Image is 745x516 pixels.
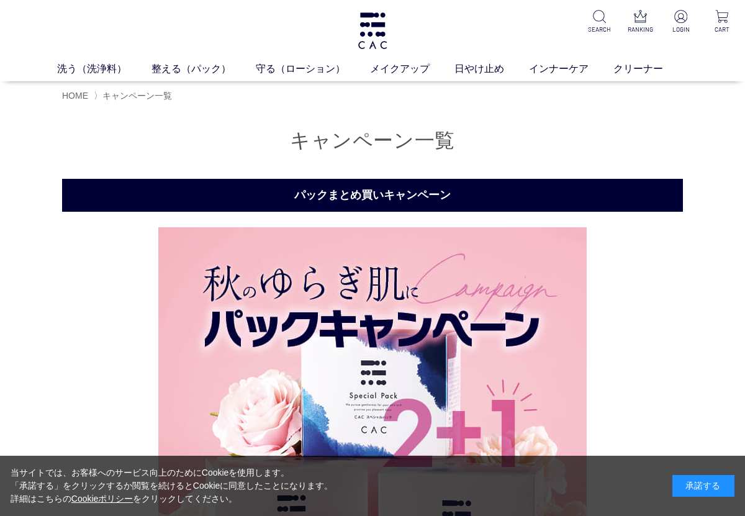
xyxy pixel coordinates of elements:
p: CART [709,25,735,34]
span: キャンペーン一覧 [102,91,172,101]
a: メイクアップ [370,61,454,76]
a: Cookieポリシー [71,494,133,504]
a: HOME [62,91,88,101]
p: LOGIN [668,25,694,34]
a: SEARCH [586,10,612,34]
a: インナーケア [529,61,613,76]
div: 承諾する [672,475,734,497]
a: 日やけ止め [454,61,529,76]
div: 当サイトでは、お客様へのサービス向上のためにCookieを使用します。 「承諾する」をクリックするか閲覧を続けるとCookieに同意したことになります。 詳細はこちらの をクリックしてください。 [11,466,333,505]
li: 〉 [94,90,175,102]
p: SEARCH [586,25,612,34]
a: 洗う（洗浄料） [57,61,151,76]
h2: パックまとめ買いキャンペーン [62,179,683,212]
a: RANKING [627,10,653,34]
a: クリーナー [613,61,688,76]
h1: キャンペーン一覧 [62,127,683,154]
a: 守る（ローション） [256,61,370,76]
a: CART [709,10,735,34]
a: LOGIN [668,10,694,34]
p: RANKING [627,25,653,34]
a: 整える（パック） [151,61,256,76]
img: logo [356,12,389,49]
